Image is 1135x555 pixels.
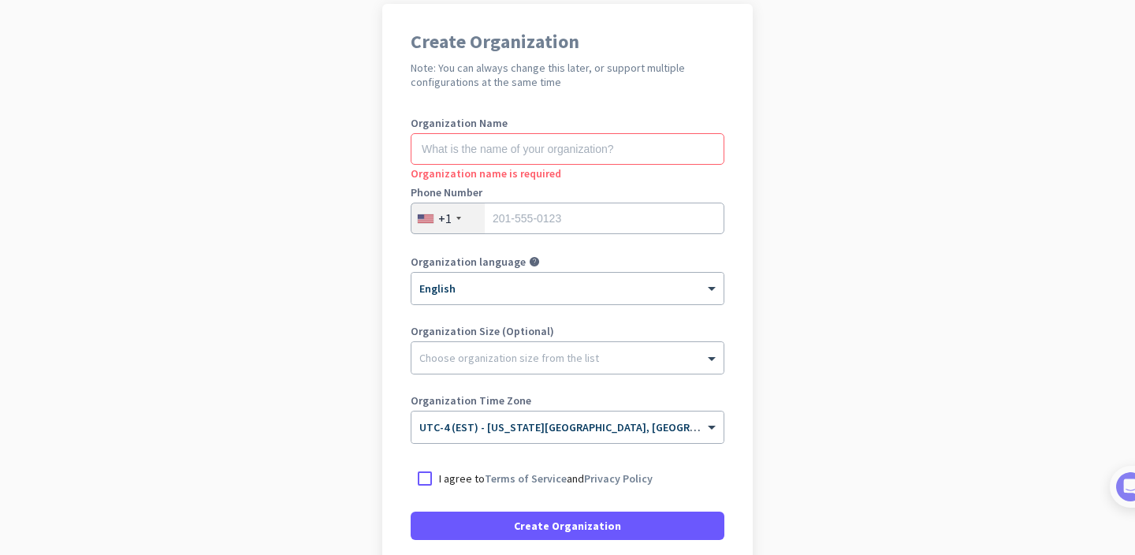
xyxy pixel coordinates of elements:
h2: Note: You can always change this later, or support multiple configurations at the same time [411,61,724,89]
input: What is the name of your organization? [411,133,724,165]
span: Create Organization [514,518,621,534]
label: Organization Name [411,117,724,129]
label: Organization Size (Optional) [411,326,724,337]
label: Organization Time Zone [411,395,724,406]
div: +1 [438,210,452,226]
label: Phone Number [411,187,724,198]
a: Terms of Service [485,471,567,486]
label: Organization language [411,256,526,267]
i: help [529,256,540,267]
p: I agree to and [439,471,653,486]
span: Organization name is required [411,166,561,181]
a: Privacy Policy [584,471,653,486]
input: 201-555-0123 [411,203,724,234]
button: Create Organization [411,512,724,540]
h1: Create Organization [411,32,724,51]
